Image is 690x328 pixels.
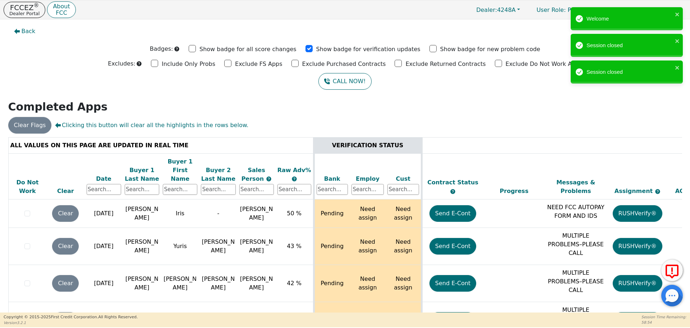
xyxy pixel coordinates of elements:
[9,11,40,16] p: Dealer Portal
[8,117,52,134] button: Clear Flags
[351,175,384,183] div: Employ
[547,232,605,257] p: MULTIPLE PROBLEMS–PLEASE CALL
[485,187,543,196] div: Progress
[547,178,605,196] div: Messages & Problems
[53,4,70,9] p: About
[641,314,686,320] p: Session Time Remaining:
[201,184,235,195] input: Search...
[476,6,516,13] span: 4248A
[586,41,673,50] div: Session closed
[4,320,138,325] p: Version 3.2.1
[350,265,386,302] td: Need assign
[318,73,371,90] button: CALL NOW!
[615,188,655,194] span: Assignment
[199,45,296,54] p: Show badge for all score changes
[287,280,302,287] span: 42 %
[235,60,282,68] p: Exclude FS Apps
[529,3,597,17] a: User Role: Primary
[8,23,41,40] button: Back
[277,167,311,174] span: Raw Adv%
[675,10,680,18] button: close
[10,178,45,196] div: Do Not Work
[123,199,161,228] td: [PERSON_NAME]
[240,206,273,221] span: [PERSON_NAME]
[34,2,39,9] sup: ®
[386,199,422,228] td: Need assign
[469,4,528,15] button: Dealer:4248A
[201,166,235,183] div: Buyer 2 Last Name
[537,6,566,13] span: User Role :
[302,60,386,68] p: Exclude Purchased Contracts
[317,175,348,183] div: Bank
[440,45,540,54] p: Show badge for new problem code
[47,1,75,18] button: AboutFCC
[85,199,123,228] td: [DATE]
[506,60,582,68] p: Exclude Do Not Work Apps
[55,121,248,130] span: Clicking this button will clear all the highlights in the rows below.
[48,187,83,196] div: Clear
[317,184,348,195] input: Search...
[316,45,420,54] p: Show badge for verification updates
[317,141,419,150] div: VERIFICATION STATUS
[429,275,477,292] button: Send E-Cont
[350,228,386,265] td: Need assign
[52,205,79,222] button: Clear
[675,63,680,72] button: close
[53,10,70,16] p: FCC
[161,228,199,265] td: Yuris
[87,184,121,195] input: Search...
[161,199,199,228] td: Iris
[163,184,197,195] input: Search...
[85,228,123,265] td: [DATE]
[163,157,197,183] div: Buyer 1 First Name
[162,60,215,68] p: Include Only Probs
[161,265,199,302] td: [PERSON_NAME]
[350,199,386,228] td: Need assign
[123,228,161,265] td: [PERSON_NAME]
[675,37,680,45] button: close
[405,60,486,68] p: Exclude Returned Contracts
[387,175,419,183] div: Cust
[547,269,605,295] p: MULTIPLE PROBLEMS–PLEASE CALL
[150,45,173,53] p: Badges:
[287,210,302,217] span: 50 %
[4,2,45,18] button: FCCEZ®Dealer Portal
[108,59,135,68] p: Excludes:
[87,175,121,183] div: Date
[199,265,237,302] td: [PERSON_NAME]
[314,265,350,302] td: Pending
[9,4,40,11] p: FCCEZ
[529,3,597,17] p: Primary
[125,166,159,183] div: Buyer 1 Last Name
[599,4,686,15] button: 4248A:[PERSON_NAME]
[586,68,673,76] div: Session closed
[239,184,274,195] input: Search...
[22,27,36,36] span: Back
[351,184,384,195] input: Search...
[613,238,662,255] button: RUSHVerify®
[427,179,478,186] span: Contract Status
[661,260,683,281] button: Report Error to FCC
[98,315,138,319] span: All Rights Reserved.
[429,205,477,222] button: Send E-Cont
[240,238,273,254] span: [PERSON_NAME]
[123,265,161,302] td: [PERSON_NAME]
[241,167,266,182] span: Sales Person
[199,228,237,265] td: [PERSON_NAME]
[314,228,350,265] td: Pending
[387,184,419,195] input: Search...
[386,265,422,302] td: Need assign
[125,184,159,195] input: Search...
[476,6,497,13] span: Dealer:
[199,199,237,228] td: -
[10,141,311,150] div: ALL VALUES ON THIS PAGE ARE UPDATED IN REAL TIME
[8,100,108,113] strong: Completed Apps
[386,228,422,265] td: Need assign
[4,314,138,320] p: Copyright © 2015- 2025 First Credit Corporation.
[52,238,79,255] button: Clear
[277,184,311,195] input: Search...
[287,243,302,250] span: 43 %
